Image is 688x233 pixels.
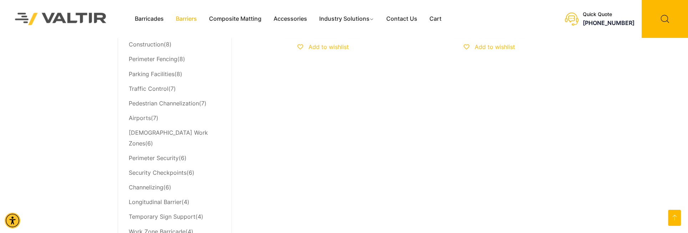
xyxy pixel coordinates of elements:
li: (8) [129,52,221,67]
a: Add to wishlist [464,43,515,50]
a: Barricades [129,14,170,24]
li: (7) [129,81,221,96]
div: Accessibility Menu [5,213,20,228]
a: Barriers [170,14,203,24]
a: Pedestrian Channelization [129,100,199,107]
img: Valtir Rentals [5,3,116,35]
a: Construction [129,41,164,48]
li: (7) [129,96,221,111]
a: Security Checkpoints [129,169,187,176]
a: Temporary Sign Support [129,213,195,220]
a: Open this option [668,210,681,226]
a: Add to wishlist [297,43,349,50]
li: (4) [129,195,221,210]
a: Traffic Control [129,85,168,92]
li: (8) [129,67,221,81]
li: (8) [129,38,221,52]
a: Cart [423,14,448,24]
li: (6) [129,151,221,165]
span: Add to wishlist [475,43,515,50]
a: Accessories [267,14,313,24]
li: (6) [129,125,221,151]
li: (6) [129,180,221,195]
a: Perimeter Fencing [129,55,177,63]
li: (7) [129,111,221,125]
li: (6) [129,166,221,180]
li: (4) [129,210,221,224]
a: Composite Matting [203,14,267,24]
a: Longitudinal Barrier [129,198,182,205]
a: [DEMOGRAPHIC_DATA] Work Zones [129,129,208,147]
a: Contact Us [380,14,423,24]
div: Quick Quote [583,11,635,18]
a: call (888) 496-3625 [583,19,635,26]
a: Perimeter Security [129,154,179,162]
a: Channelizing [129,184,163,191]
a: Industry Solutions [313,14,381,24]
span: Add to wishlist [309,43,349,50]
a: Airports [129,114,151,122]
a: Parking Facilities [129,70,174,78]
